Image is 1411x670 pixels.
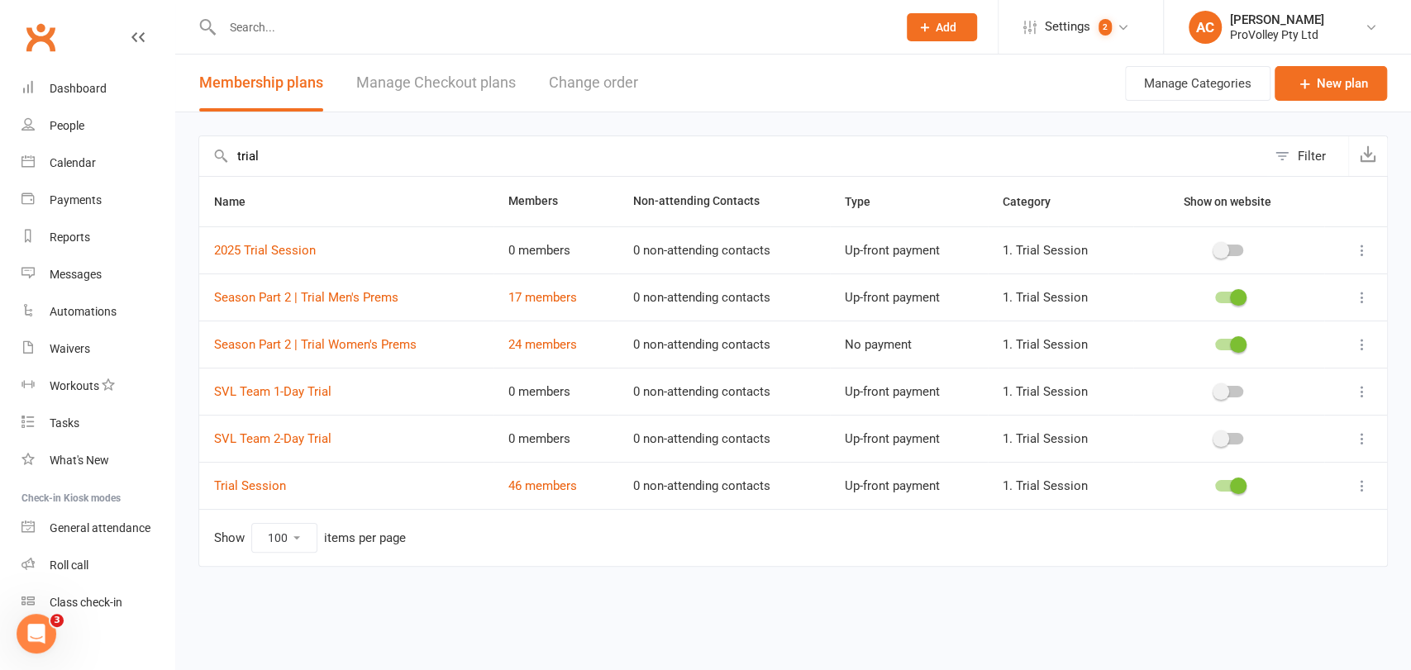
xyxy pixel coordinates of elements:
[988,462,1133,509] td: 1. Trial Session
[214,478,286,493] a: Trial Session
[830,321,988,368] td: No payment
[217,16,885,39] input: Search...
[50,416,79,430] div: Tasks
[618,415,830,462] td: 0 non-attending contacts
[50,305,117,318] div: Automations
[21,368,174,405] a: Workouts
[21,442,174,479] a: What's New
[618,368,830,415] td: 0 non-attending contacts
[1169,192,1289,211] button: Show on website
[1003,195,1069,208] span: Category
[21,256,174,293] a: Messages
[21,293,174,330] a: Automations
[508,337,577,352] a: 24 members
[50,521,150,535] div: General attendance
[493,226,618,273] td: 0 members
[1003,192,1069,211] button: Category
[830,226,988,273] td: Up-front payment
[21,219,174,256] a: Reports
[50,614,64,627] span: 3
[1230,12,1324,27] div: [PERSON_NAME]
[214,243,316,258] a: 2025 Trial Session
[618,226,830,273] td: 0 non-attending contacts
[21,70,174,107] a: Dashboard
[830,462,988,509] td: Up-front payment
[21,405,174,442] a: Tasks
[50,596,122,609] div: Class check-in
[493,415,618,462] td: 0 members
[1099,19,1112,36] span: 2
[214,523,406,553] div: Show
[830,415,988,462] td: Up-front payment
[1266,136,1348,176] button: Filter
[845,195,889,208] span: Type
[17,614,56,653] iframe: Intercom live chat
[214,195,264,208] span: Name
[21,510,174,547] a: General attendance kiosk mode
[1298,146,1326,166] div: Filter
[50,82,107,95] div: Dashboard
[50,342,90,355] div: Waivers
[214,337,417,352] a: Season Part 2 | Trial Women's Prems
[618,177,830,226] th: Non-attending Contacts
[1125,66,1270,101] button: Manage Categories
[50,268,102,281] div: Messages
[214,290,398,305] a: Season Part 2 | Trial Men's Prems
[618,321,830,368] td: 0 non-attending contacts
[214,192,264,211] button: Name
[988,321,1133,368] td: 1. Trial Session
[21,547,174,584] a: Roll call
[199,136,1266,176] input: Search by name
[1230,27,1324,42] div: ProVolley Pty Ltd
[845,192,889,211] button: Type
[21,107,174,145] a: People
[618,273,830,321] td: 0 non-attending contacts
[50,193,102,207] div: Payments
[1184,195,1271,208] span: Show on website
[50,454,109,467] div: What's New
[1045,8,1090,45] span: Settings
[988,226,1133,273] td: 1. Trial Session
[50,156,96,169] div: Calendar
[199,55,323,112] button: Membership plans
[50,119,84,132] div: People
[549,55,638,112] button: Change order
[988,368,1133,415] td: 1. Trial Session
[50,558,88,572] div: Roll call
[907,13,977,41] button: Add
[21,584,174,621] a: Class kiosk mode
[1189,11,1222,44] div: AC
[988,273,1133,321] td: 1. Trial Session
[493,177,618,226] th: Members
[493,368,618,415] td: 0 members
[356,55,516,112] a: Manage Checkout plans
[988,415,1133,462] td: 1. Trial Session
[21,145,174,182] a: Calendar
[50,379,99,392] div: Workouts
[830,368,988,415] td: Up-front payment
[324,531,406,545] div: items per page
[214,431,331,446] a: SVL Team 2-Day Trial
[21,330,174,368] a: Waivers
[21,182,174,219] a: Payments
[830,273,988,321] td: Up-front payment
[508,290,577,305] a: 17 members
[508,478,577,493] a: 46 members
[20,17,61,58] a: Clubworx
[1275,66,1387,101] a: New plan
[214,384,331,399] a: SVL Team 1-Day Trial
[50,230,90,244] div: Reports
[936,21,956,34] span: Add
[618,462,830,509] td: 0 non-attending contacts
